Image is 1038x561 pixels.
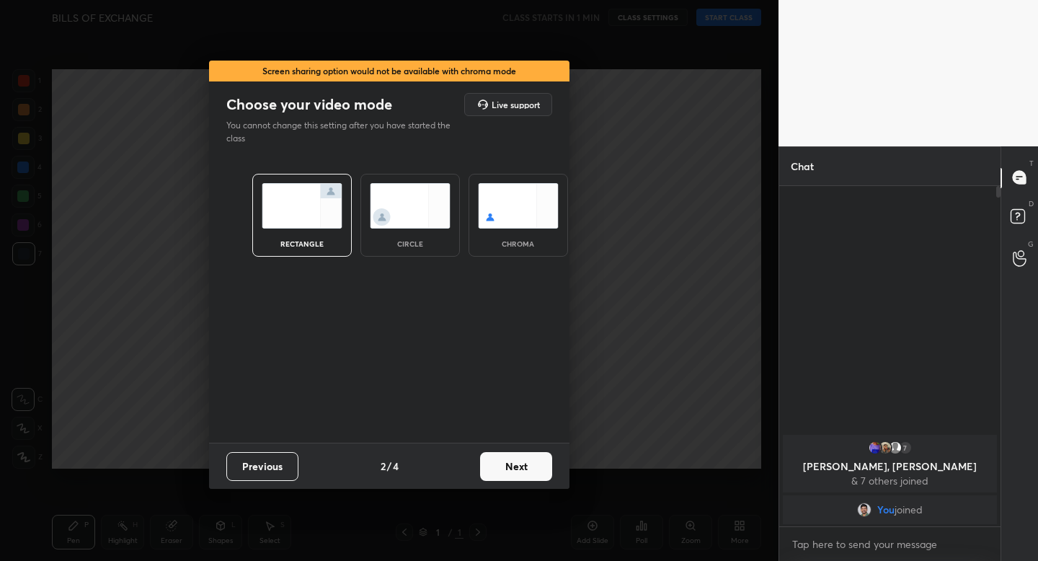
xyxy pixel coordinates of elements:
[898,441,913,455] div: 7
[393,459,399,474] h4: 4
[226,119,460,145] p: You cannot change this setting after you have started the class
[226,452,298,481] button: Previous
[226,95,392,114] h2: Choose your video mode
[1029,198,1034,209] p: D
[895,504,923,516] span: joined
[791,461,988,472] p: [PERSON_NAME], [PERSON_NAME]
[273,240,331,247] div: rectangle
[877,504,895,516] span: You
[381,240,439,247] div: circle
[779,432,1001,527] div: grid
[1029,158,1034,169] p: T
[888,441,902,455] img: default.png
[209,61,569,81] div: Screen sharing option would not be available with chroma mode
[868,441,882,455] img: ad4047ff7b414626837a6f128a8734e9.jpg
[857,503,871,517] img: 1ebc9903cf1c44a29e7bc285086513b0.jpg
[370,183,451,229] img: circleScreenIcon.acc0effb.svg
[779,147,825,185] p: Chat
[480,452,552,481] button: Next
[878,441,892,455] img: b701a3fa129c4f7f8891719e19d7b7e9.jpg
[262,183,342,229] img: normalScreenIcon.ae25ed63.svg
[791,475,988,487] p: & 7 others joined
[381,459,386,474] h4: 2
[492,100,540,109] h5: Live support
[1028,239,1034,249] p: G
[489,240,547,247] div: chroma
[478,183,559,229] img: chromaScreenIcon.c19ab0a0.svg
[387,459,391,474] h4: /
